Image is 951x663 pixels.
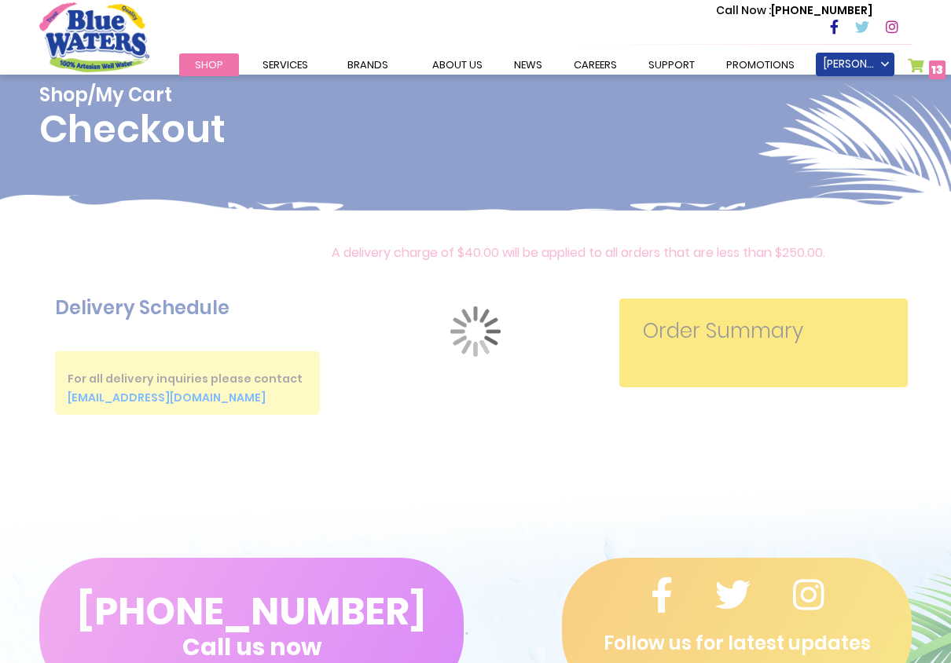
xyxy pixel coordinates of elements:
span: Call Now : [716,2,771,18]
a: careers [558,53,633,76]
a: [PERSON_NAME] [816,53,894,76]
a: store logo [39,2,149,71]
img: Loading... [450,306,501,357]
span: Shop [195,57,223,72]
p: [PHONE_NUMBER] [716,2,872,19]
a: support [633,53,710,76]
a: News [498,53,558,76]
span: Services [263,57,308,72]
a: about us [417,53,498,76]
a: Promotions [710,53,810,76]
span: 13 [931,62,943,78]
span: Brands [347,57,388,72]
a: 13 [908,58,945,81]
